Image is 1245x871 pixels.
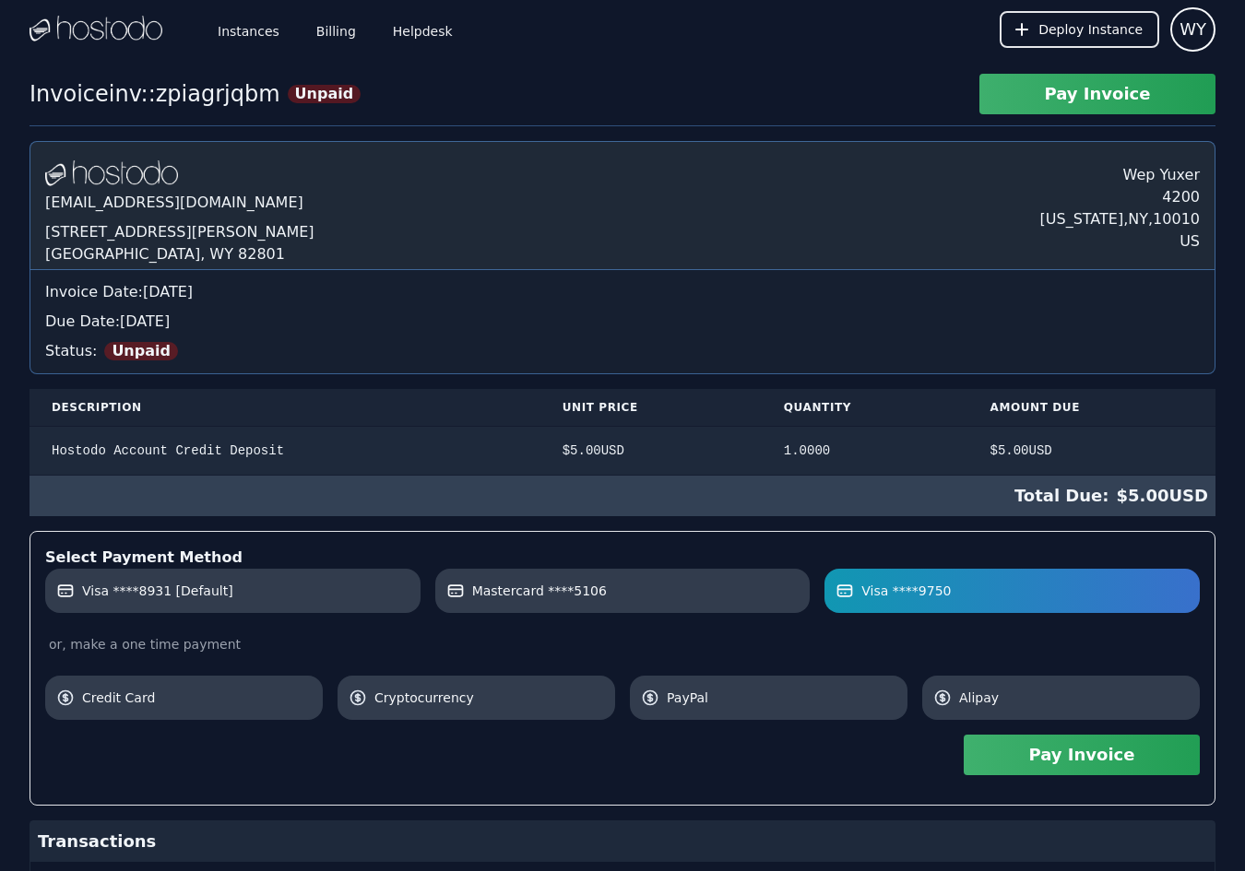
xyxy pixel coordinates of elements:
div: [STREET_ADDRESS][PERSON_NAME] [45,221,314,243]
button: Deploy Instance [1000,11,1159,48]
th: Unit Price [540,389,762,427]
span: WY [1180,17,1206,42]
div: Due Date: [DATE] [45,311,1200,333]
div: [EMAIL_ADDRESS][DOMAIN_NAME] [45,188,314,221]
span: PayPal [667,689,896,707]
div: $ 5.00 USD [990,441,1194,460]
th: Description [30,389,540,427]
img: Logo [45,160,178,188]
div: US [1040,230,1200,253]
span: Unpaid [288,85,362,103]
img: Logo [30,16,162,43]
span: Alipay [959,689,1189,707]
span: Total Due: [1014,483,1117,509]
span: Unpaid [104,342,178,360]
div: [GEOGRAPHIC_DATA], WY 82801 [45,243,314,265]
span: Visa ****8931 [Default] [82,582,233,600]
span: Cryptocurrency [374,689,604,707]
div: or, make a one time payment [45,635,1200,653]
div: Hostodo Account Credit Deposit [52,441,518,460]
div: $ 5.00 USD [30,476,1215,516]
div: [US_STATE] , NY , 10010 [1040,208,1200,230]
button: Pay Invoice [979,74,1215,114]
div: Transactions [30,821,1215,862]
div: Invoice Date: [DATE] [45,281,1200,303]
div: Select Payment Method [45,547,1200,569]
span: Credit Card [82,689,312,707]
div: 1.0000 [784,441,946,460]
div: Status: [45,333,1200,362]
button: User menu [1170,7,1215,52]
div: Invoice inv::zpiagrjqbm [30,79,280,109]
button: Pay Invoice [964,735,1200,775]
div: 4200 [1040,186,1200,208]
span: Deploy Instance [1038,20,1143,39]
div: Wep Yuxer [1040,157,1200,186]
div: $ 5.00 USD [563,441,740,460]
th: Quantity [762,389,968,427]
th: Amount Due [968,389,1216,427]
